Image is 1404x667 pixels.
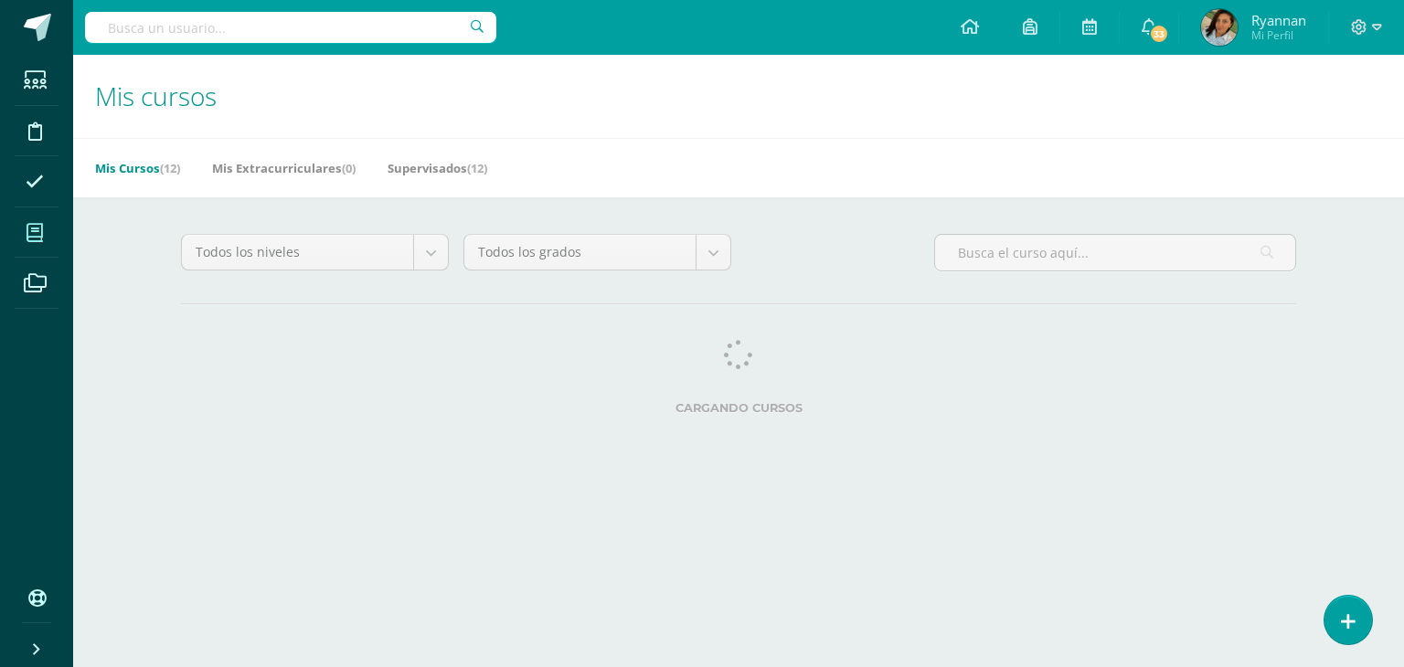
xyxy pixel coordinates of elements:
input: Busca un usuario... [85,12,496,43]
a: Todos los grados [464,235,730,270]
span: (0) [342,160,356,176]
span: Ryannan [1251,11,1306,29]
a: Mis Cursos(12) [95,154,180,183]
a: Mis Extracurriculares(0) [212,154,356,183]
a: Todos los niveles [182,235,448,270]
a: Supervisados(12) [388,154,487,183]
input: Busca el curso aquí... [935,235,1295,270]
img: 95e2457c508a8ff1d71f29c639c1ac90.png [1201,9,1238,46]
label: Cargando cursos [181,401,1296,415]
span: Todos los grados [478,235,682,270]
span: Todos los niveles [196,235,399,270]
span: Mis cursos [95,79,217,113]
span: 33 [1149,24,1169,44]
span: Mi Perfil [1251,27,1306,43]
span: (12) [160,160,180,176]
span: (12) [467,160,487,176]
